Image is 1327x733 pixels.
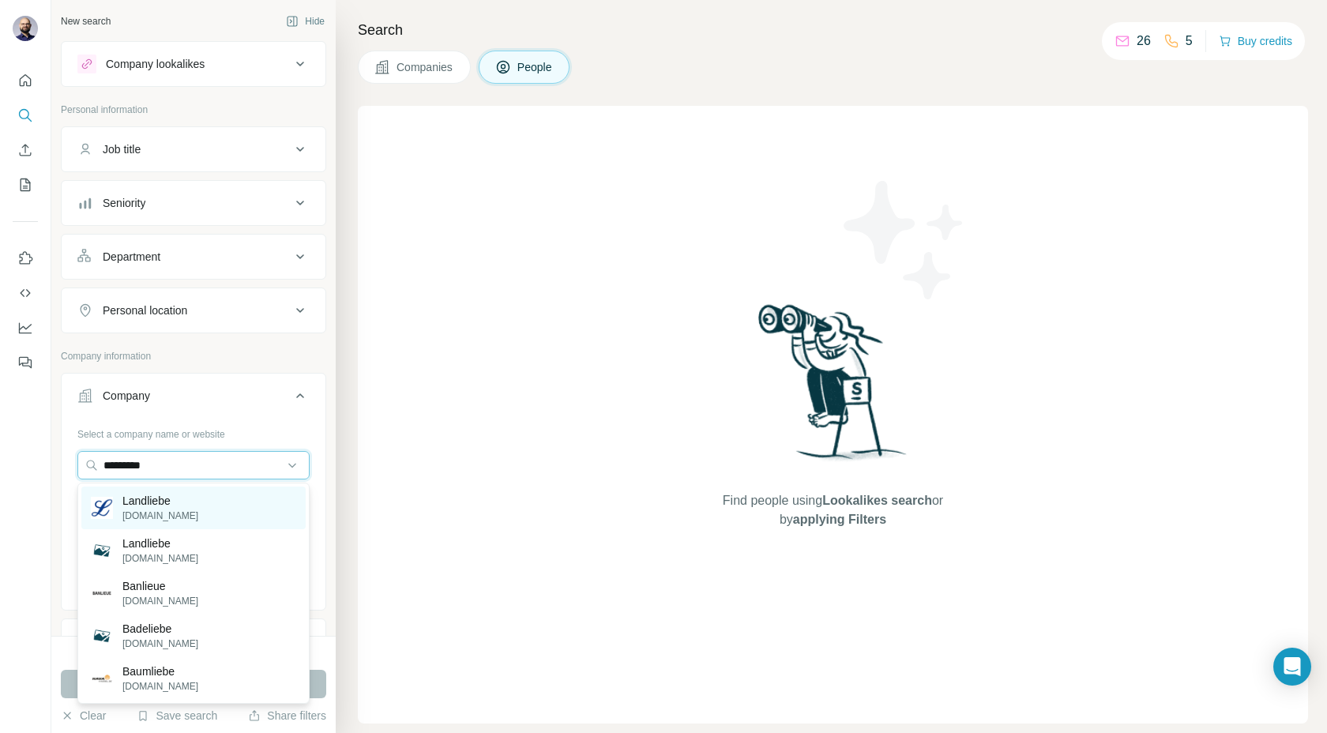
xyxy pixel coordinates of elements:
p: Banlieue [122,578,198,594]
p: [DOMAIN_NAME] [122,679,198,694]
button: Save search [137,708,217,724]
p: Personal information [61,103,326,117]
span: Lookalikes search [822,494,932,507]
div: Job title [103,141,141,157]
img: Landliebe [91,539,113,562]
p: Company information [61,349,326,363]
button: Buy credits [1219,30,1292,52]
button: Industry [62,622,325,660]
button: Company lookalikes [62,45,325,83]
button: Company [62,377,325,421]
p: Baumliebe [122,663,198,679]
div: Company [103,388,150,404]
p: [DOMAIN_NAME] [122,594,198,608]
button: Dashboard [13,314,38,342]
span: applying Filters [793,513,886,526]
span: People [517,59,554,75]
img: Landliebe [91,497,113,519]
div: New search [61,14,111,28]
p: Badeliebe [122,621,198,637]
button: Enrich CSV [13,136,38,164]
div: Open Intercom Messenger [1273,648,1311,686]
button: Search [13,101,38,130]
img: Baumliebe [91,673,113,684]
img: Avatar [13,16,38,41]
button: Personal location [62,291,325,329]
button: Share filters [248,708,326,724]
p: Landliebe [122,493,198,509]
p: 26 [1137,32,1151,51]
button: Hide [275,9,336,33]
button: Job title [62,130,325,168]
h4: Search [358,19,1308,41]
button: Clear [61,708,106,724]
button: Seniority [62,184,325,222]
img: Banlieue [91,591,113,595]
div: Select a company name or website [77,421,310,442]
p: 5 [1186,32,1193,51]
button: Feedback [13,348,38,377]
div: Personal location [103,303,187,318]
button: Use Surfe on LinkedIn [13,244,38,273]
p: [DOMAIN_NAME] [122,509,198,523]
div: Company lookalikes [106,56,205,72]
img: Surfe Illustration - Stars [833,169,976,311]
p: [DOMAIN_NAME] [122,637,198,651]
button: My lists [13,171,38,199]
button: Use Surfe API [13,279,38,307]
img: Badeliebe [91,625,113,647]
div: Seniority [103,195,145,211]
img: Surfe Illustration - Woman searching with binoculars [751,300,915,476]
p: [DOMAIN_NAME] [122,551,198,566]
p: Landliebe [122,536,198,551]
button: Quick start [13,66,38,95]
span: Find people using or by [706,491,959,529]
button: Department [62,238,325,276]
span: Companies [397,59,454,75]
div: Department [103,249,160,265]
